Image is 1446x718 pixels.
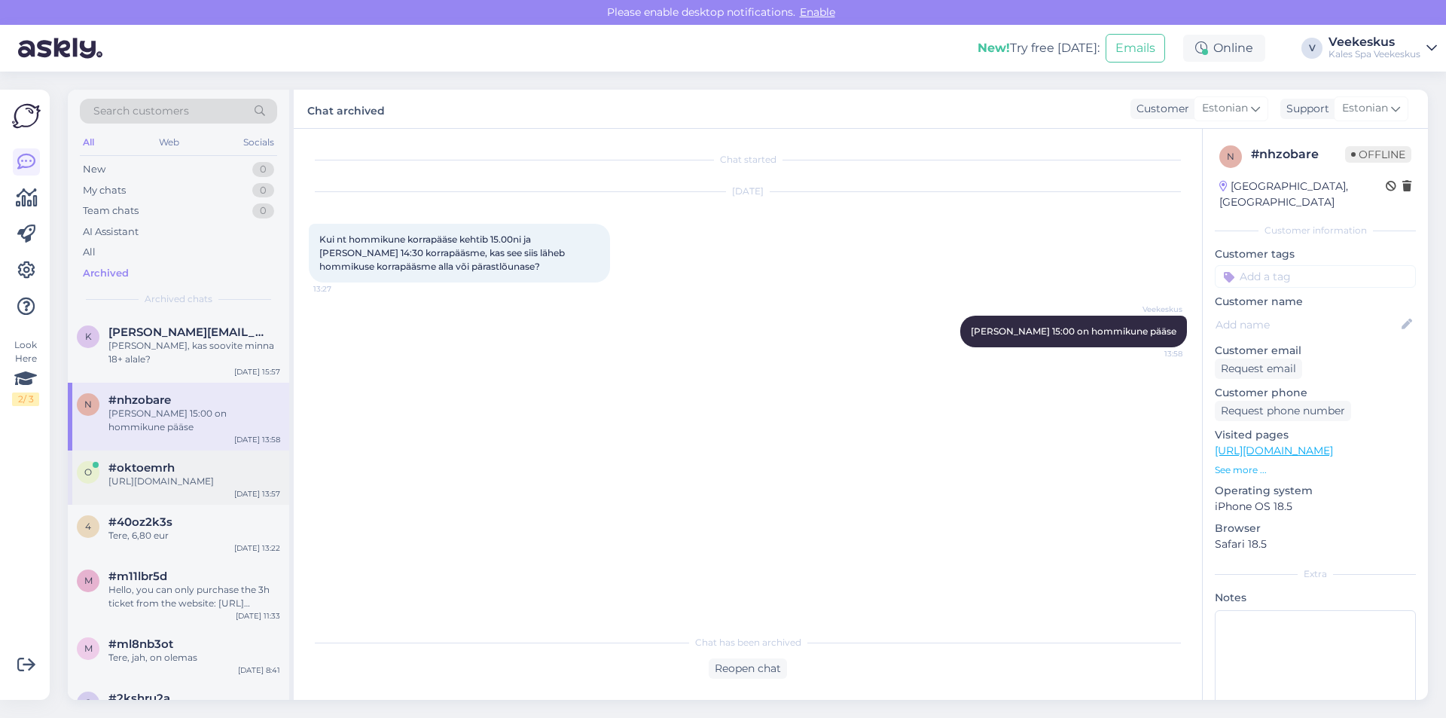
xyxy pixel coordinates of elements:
[1215,294,1416,310] p: Customer name
[1329,36,1420,48] div: Veekeskus
[83,162,105,177] div: New
[234,488,280,500] div: [DATE] 13:57
[86,697,91,708] span: 2
[108,407,280,434] div: [PERSON_NAME] 15:00 on hommikune pääse
[795,5,840,19] span: Enable
[234,366,280,377] div: [DATE] 15:57
[1106,34,1165,63] button: Emails
[80,133,97,152] div: All
[1215,265,1416,288] input: Add a tag
[156,133,182,152] div: Web
[1215,499,1416,515] p: iPhone OS 18.5
[1301,38,1322,59] div: V
[978,39,1100,57] div: Try free [DATE]:
[108,325,265,339] span: krista.marge.001@mail.ee
[1215,385,1416,401] p: Customer phone
[1215,224,1416,237] div: Customer information
[84,466,92,478] span: o
[1215,427,1416,443] p: Visited pages
[85,331,92,342] span: k
[234,542,280,554] div: [DATE] 13:22
[84,643,93,654] span: m
[1215,521,1416,536] p: Browser
[108,461,175,475] span: #oktoemrh
[1215,359,1302,379] div: Request email
[12,393,39,406] div: 2 / 3
[12,102,41,130] img: Askly Logo
[1215,590,1416,606] p: Notes
[971,325,1176,337] span: [PERSON_NAME] 15:00 on hommikune pääse
[709,658,787,679] div: Reopen chat
[108,651,280,665] div: Tere, jah, on olemas
[313,283,370,295] span: 13:27
[309,153,1187,167] div: Chat started
[1280,101,1329,117] div: Support
[83,203,139,218] div: Team chats
[84,399,92,410] span: n
[93,103,189,119] span: Search customers
[1183,35,1265,62] div: Online
[309,185,1187,198] div: [DATE]
[1215,246,1416,262] p: Customer tags
[1215,401,1351,421] div: Request phone number
[978,41,1010,55] b: New!
[84,575,93,586] span: m
[236,610,280,622] div: [DATE] 11:33
[1215,463,1416,477] p: See more ...
[1215,567,1416,581] div: Extra
[1219,179,1386,210] div: [GEOGRAPHIC_DATA], [GEOGRAPHIC_DATA]
[252,203,274,218] div: 0
[85,521,91,532] span: 4
[108,515,172,529] span: #40oz2k3s
[1215,483,1416,499] p: Operating system
[108,393,171,407] span: #nhzobare
[319,234,567,272] span: Kui nt hommikune korrapääse kehtib 15.00ni ja [PERSON_NAME] 14:30 korrapääsme, kas see siis läheb...
[1215,536,1416,552] p: Safari 18.5
[252,162,274,177] div: 0
[83,183,126,198] div: My chats
[1215,444,1333,457] a: [URL][DOMAIN_NAME]
[240,133,277,152] div: Socials
[307,99,385,119] label: Chat archived
[108,475,280,488] div: [URL][DOMAIN_NAME]
[108,529,280,542] div: Tere, 6,80 eur
[238,665,280,676] div: [DATE] 8:41
[83,266,129,281] div: Archived
[108,583,280,610] div: Hello, you can only purchase the 3h ticket from the website: [URL][DOMAIN_NAME] it is going to be...
[108,692,170,705] span: #2kshru2a
[1227,151,1234,162] span: n
[83,225,139,240] div: AI Assistant
[1329,36,1437,60] a: VeekeskusKales Spa Veekeskus
[1126,348,1182,359] span: 13:58
[695,636,801,649] span: Chat has been archived
[1345,146,1411,163] span: Offline
[12,338,39,406] div: Look Here
[1126,304,1182,315] span: Veekeskus
[145,292,212,306] span: Archived chats
[1342,100,1388,117] span: Estonian
[1130,101,1189,117] div: Customer
[108,637,173,651] span: #ml8nb3ot
[83,245,96,260] div: All
[1215,343,1416,359] p: Customer email
[252,183,274,198] div: 0
[234,434,280,445] div: [DATE] 13:58
[1329,48,1420,60] div: Kales Spa Veekeskus
[108,339,280,366] div: [PERSON_NAME], kas soovite minna 18+ alale?
[1216,316,1399,333] input: Add name
[1251,145,1345,163] div: # nhzobare
[1202,100,1248,117] span: Estonian
[108,570,167,583] span: #m11lbr5d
